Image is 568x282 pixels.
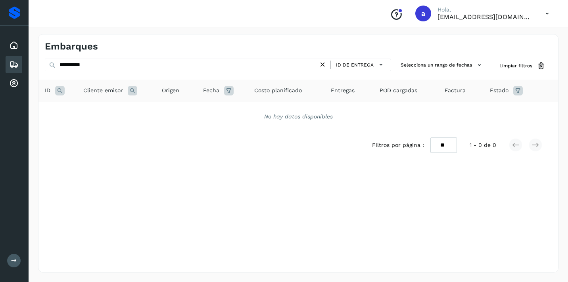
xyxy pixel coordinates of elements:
[203,86,219,95] span: Fecha
[45,86,50,95] span: ID
[438,6,533,13] p: Hola,
[6,75,22,92] div: Cuentas por cobrar
[490,86,509,95] span: Estado
[397,59,487,72] button: Selecciona un rango de fechas
[45,41,98,52] h4: Embarques
[493,59,552,73] button: Limpiar filtros
[499,62,532,69] span: Limpiar filtros
[445,86,466,95] span: Factura
[334,59,388,70] button: ID de entrega
[336,61,374,69] span: ID de entrega
[372,141,424,149] span: Filtros por página :
[438,13,533,21] p: andradehno3@gmail.com
[6,37,22,54] div: Inicio
[6,56,22,73] div: Embarques
[254,86,302,95] span: Costo planificado
[162,86,179,95] span: Origen
[380,86,417,95] span: POD cargadas
[83,86,123,95] span: Cliente emisor
[470,141,496,149] span: 1 - 0 de 0
[331,86,355,95] span: Entregas
[49,112,548,121] div: No hay datos disponibles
